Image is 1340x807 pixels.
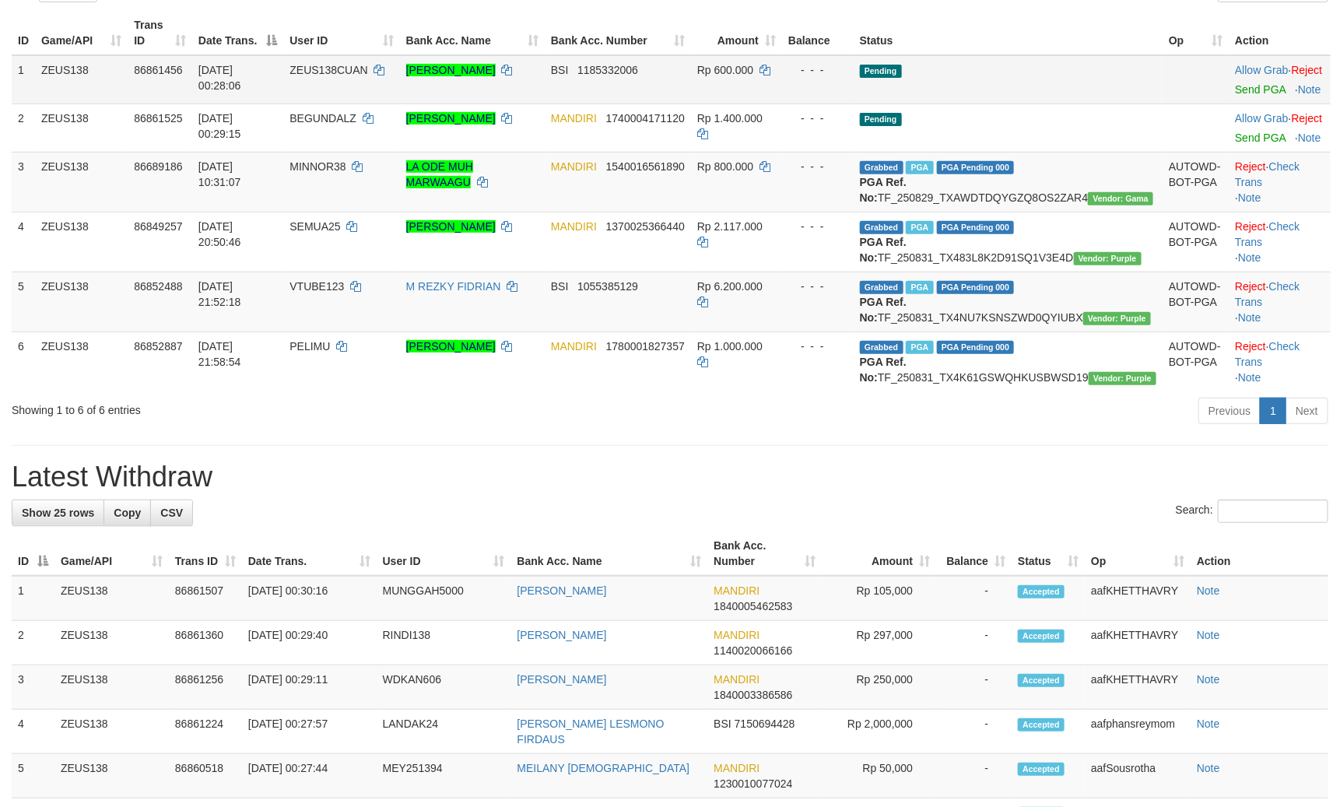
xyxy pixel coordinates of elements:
td: · · [1229,272,1331,332]
div: Showing 1 to 6 of 6 entries [12,396,547,418]
span: Accepted [1018,585,1065,598]
th: Bank Acc. Name: activate to sort column ascending [511,532,708,576]
td: ZEUS138 [35,104,128,152]
td: [DATE] 00:30:16 [242,576,377,621]
span: Pending [860,65,902,78]
th: Date Trans.: activate to sort column ascending [242,532,377,576]
span: · [1235,64,1291,76]
span: Grabbed [860,221,903,234]
td: 1 [12,576,54,621]
div: - - - [788,111,847,126]
a: Send PGA [1235,132,1286,144]
a: [PERSON_NAME] [517,629,607,641]
a: CSV [150,500,193,526]
th: Bank Acc. Number: activate to sort column ascending [545,11,691,55]
td: · · [1229,212,1331,272]
span: Accepted [1018,718,1065,732]
a: Next [1286,398,1328,424]
td: Rp 250,000 [822,665,936,710]
td: [DATE] 00:29:40 [242,621,377,665]
span: MANDIRI [551,220,597,233]
span: [DATE] 10:31:07 [198,160,241,188]
span: [DATE] 00:28:06 [198,64,241,92]
a: [PERSON_NAME] [517,673,607,686]
td: TF_250829_TXAWDTDQYGZQ8OS2ZAR4 [854,152,1163,212]
span: Marked by aafsolysreylen [906,341,933,354]
span: PGA Pending [937,341,1015,354]
td: ZEUS138 [54,621,169,665]
td: aafSousrotha [1085,754,1191,798]
a: [PERSON_NAME] [517,584,607,597]
td: 2 [12,621,54,665]
td: AUTOWD-BOT-PGA [1163,152,1229,212]
th: Trans ID: activate to sort column ascending [128,11,192,55]
a: Note [1197,673,1220,686]
a: Reject [1235,340,1266,353]
th: Status: activate to sort column ascending [1012,532,1085,576]
span: PELIMU [289,340,330,353]
a: [PERSON_NAME] [406,112,496,125]
a: Note [1197,718,1220,730]
span: Copy 7150694428 to clipboard [735,718,795,730]
span: 86852887 [134,340,182,353]
span: Copy 1780001827357 to clipboard [606,340,685,353]
a: Reject [1292,112,1323,125]
span: BSI [551,280,569,293]
label: Search: [1176,500,1328,523]
span: Grabbed [860,341,903,354]
td: 3 [12,665,54,710]
td: 5 [12,754,54,798]
td: ZEUS138 [35,212,128,272]
td: Rp 2,000,000 [822,710,936,754]
div: - - - [788,219,847,234]
span: MANDIRI [551,340,597,353]
td: 86861507 [169,576,242,621]
a: Check Trans [1235,280,1300,308]
span: Vendor URL: https://trx4.1velocity.biz [1089,372,1156,385]
td: TF_250831_TX4NU7KSNSZWD0QYIUBX [854,272,1163,332]
span: MINNOR38 [289,160,346,173]
span: MANDIRI [714,762,759,774]
h1: Latest Withdraw [12,461,1328,493]
span: Pending [860,113,902,126]
span: PGA Pending [937,161,1015,174]
td: - [936,710,1012,754]
th: ID: activate to sort column descending [12,532,54,576]
span: Copy 1740004171120 to clipboard [606,112,685,125]
td: 86860518 [169,754,242,798]
span: [DATE] 20:50:46 [198,220,241,248]
span: [DATE] 21:52:18 [198,280,241,308]
th: Op: activate to sort column ascending [1163,11,1229,55]
th: Op: activate to sort column ascending [1085,532,1191,576]
td: AUTOWD-BOT-PGA [1163,332,1229,391]
span: Marked by aafkaynarin [906,161,933,174]
span: 86852488 [134,280,182,293]
span: Accepted [1018,630,1065,643]
span: MANDIRI [551,160,597,173]
th: Bank Acc. Name: activate to sort column ascending [400,11,545,55]
th: Trans ID: activate to sort column ascending [169,532,242,576]
a: [PERSON_NAME] [406,64,496,76]
td: ZEUS138 [35,55,128,104]
td: [DATE] 00:29:11 [242,665,377,710]
a: Allow Grab [1235,64,1288,76]
td: - [936,754,1012,798]
span: Marked by aafsreyleap [906,221,933,234]
td: MUNGGAH5000 [377,576,511,621]
td: TF_250831_TX483L8K2D91SQ1V3E4D [854,212,1163,272]
span: MANDIRI [714,673,759,686]
a: 1 [1260,398,1286,424]
a: Allow Grab [1235,112,1288,125]
th: Balance: activate to sort column ascending [936,532,1012,576]
td: 3 [12,152,35,212]
td: Rp 50,000 [822,754,936,798]
span: Marked by aafsolysreylen [906,281,933,294]
th: Status [854,11,1163,55]
td: TF_250831_TX4K61GSWQHKUSBWSD19 [854,332,1163,391]
td: ZEUS138 [54,665,169,710]
a: Note [1298,83,1321,96]
td: aafphansreymom [1085,710,1191,754]
a: Check Trans [1235,160,1300,188]
div: - - - [788,339,847,354]
div: - - - [788,62,847,78]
